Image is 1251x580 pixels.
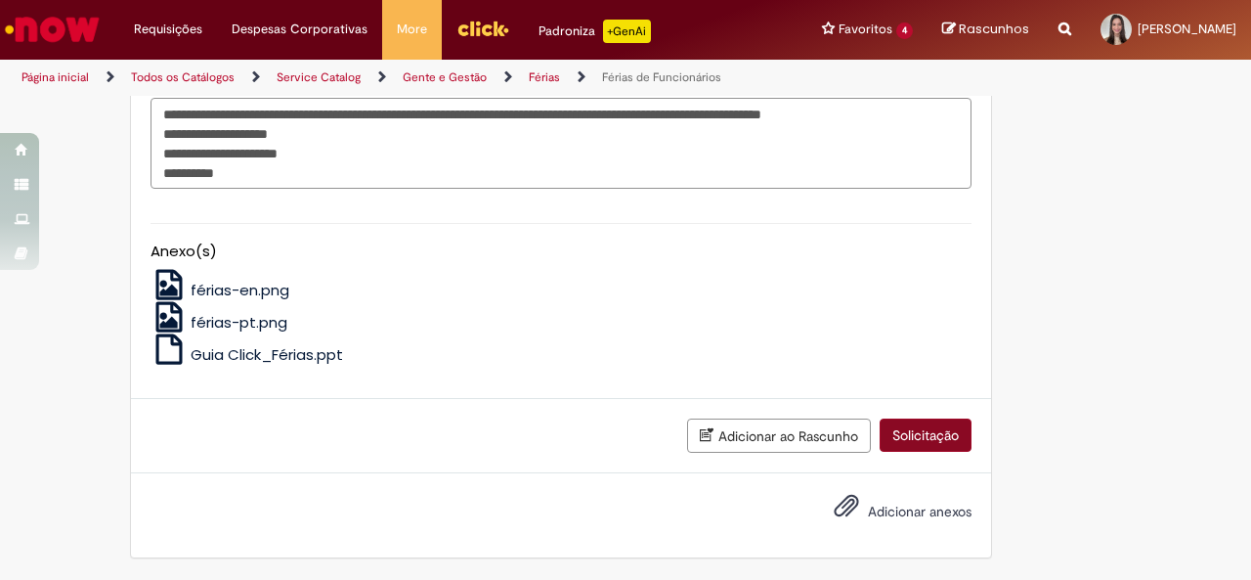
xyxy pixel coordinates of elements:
button: Solicitação [880,419,971,452]
img: ServiceNow [2,10,103,49]
a: Service Catalog [277,69,361,85]
a: Férias [529,69,560,85]
a: Página inicial [22,69,89,85]
a: Todos os Catálogos [131,69,235,85]
a: férias-en.png [151,280,290,300]
span: Adicionar anexos [868,503,971,520]
p: +GenAi [603,20,651,43]
button: Adicionar ao Rascunho [687,419,871,453]
textarea: Descrição [151,98,971,189]
a: Férias de Funcionários [602,69,721,85]
a: Guia Click_Férias.ppt [151,344,344,365]
button: Adicionar anexos [829,488,864,533]
span: Rascunhos [959,20,1029,38]
span: Requisições [134,20,202,39]
a: férias-pt.png [151,312,288,333]
span: férias-pt.png [191,312,287,333]
span: [PERSON_NAME] [1138,21,1236,37]
span: férias-en.png [191,280,289,300]
span: More [397,20,427,39]
span: Favoritos [839,20,892,39]
ul: Trilhas de página [15,60,819,96]
a: Rascunhos [942,21,1029,39]
a: Gente e Gestão [403,69,487,85]
span: 4 [896,22,913,39]
span: Guia Click_Férias.ppt [191,344,343,365]
img: click_logo_yellow_360x200.png [456,14,509,43]
h5: Anexo(s) [151,244,971,260]
div: Padroniza [539,20,651,43]
span: Despesas Corporativas [232,20,367,39]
